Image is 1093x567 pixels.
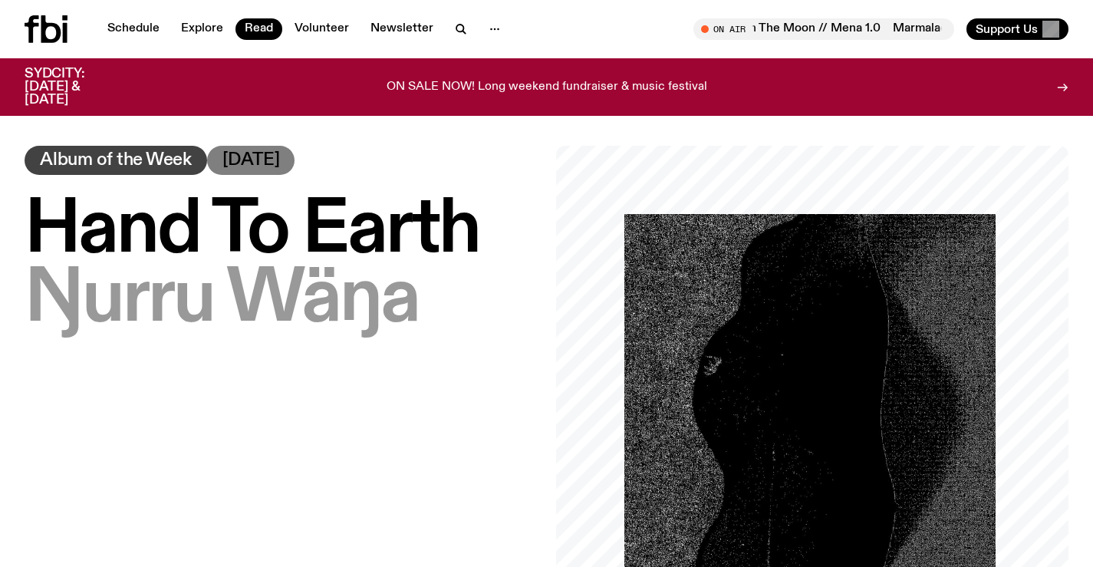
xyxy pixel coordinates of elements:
span: Ŋurru Wäŋa [25,262,419,338]
span: Hand To Earth [25,193,479,269]
a: Schedule [98,18,169,40]
a: Newsletter [361,18,443,40]
button: Support Us [966,18,1068,40]
a: Explore [172,18,232,40]
a: Volunteer [285,18,358,40]
p: ON SALE NOW! Long weekend fundraiser & music festival [387,81,707,94]
span: Album of the Week [40,152,192,169]
a: Read [235,18,282,40]
h3: SYDCITY: [DATE] & [DATE] [25,68,123,107]
span: [DATE] [222,152,280,169]
span: Support Us [976,22,1038,36]
button: On AirMarmalade On The Moon // Mena 1.0Marmalade On The Moon // Mena 1.0 [693,18,954,40]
